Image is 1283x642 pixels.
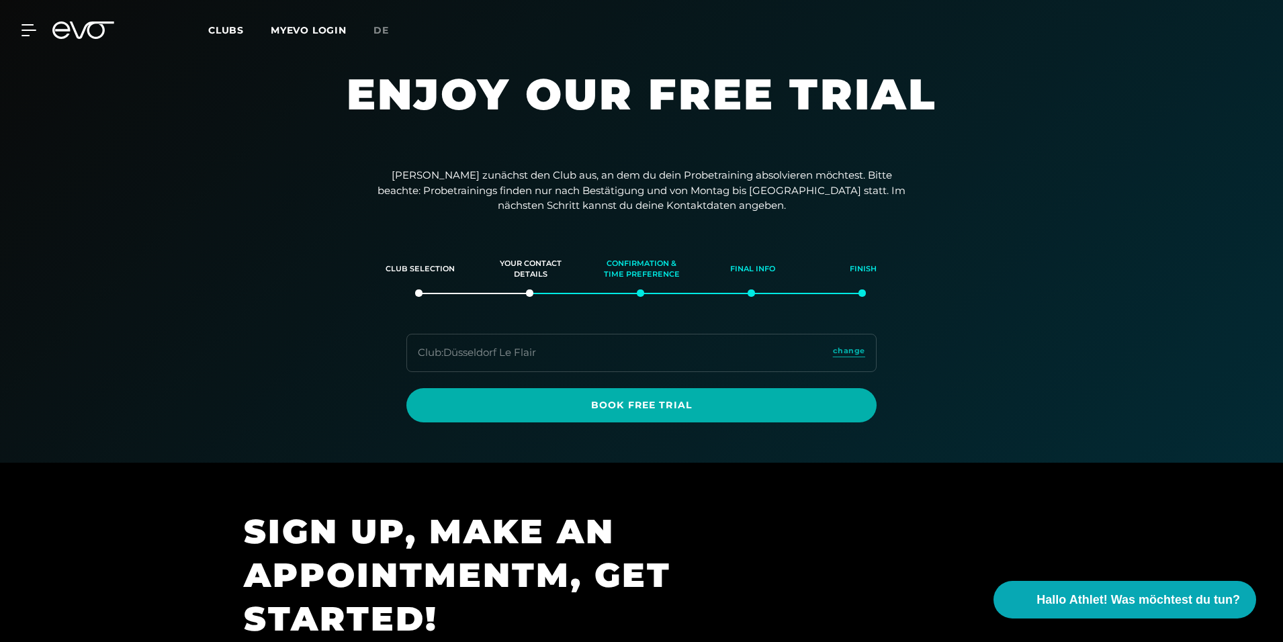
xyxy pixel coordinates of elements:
[833,345,865,361] a: change
[208,24,271,36] a: Clubs
[825,251,902,287] div: Finish
[373,24,389,36] span: de
[418,345,536,361] div: Club : Düsseldorf Le Flair
[1036,591,1240,609] span: Hallo Athlet! Was möchtest du tun?
[439,398,844,412] span: Book Free Trial
[833,345,865,357] span: change
[714,251,791,287] div: Final info
[373,23,405,38] a: de
[492,251,570,287] div: Your contact details
[208,24,244,36] span: Clubs
[406,388,877,422] a: Book Free Trial
[238,67,1045,148] h1: Enjoy our free trial
[603,251,680,287] div: Confirmation & time preference
[271,24,347,36] a: MYEVO LOGIN
[244,510,848,641] h1: SIGN UP, MAKE AN APPOINTMENTM, GET STARTED!
[993,581,1256,618] button: Hallo Athlet! Was möchtest du tun?
[382,251,459,287] div: Club selection
[373,168,910,214] p: [PERSON_NAME] zunächst den Club aus, an dem du dein Probetraining absolvieren möchtest. Bitte bea...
